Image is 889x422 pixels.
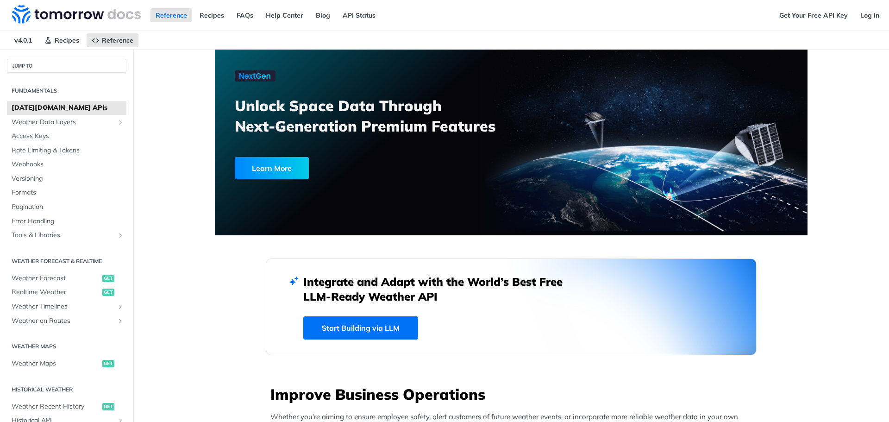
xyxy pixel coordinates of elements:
span: Weather on Routes [12,316,114,326]
a: Get Your Free API Key [774,8,853,22]
a: Tools & LibrariesShow subpages for Tools & Libraries [7,228,126,242]
a: Access Keys [7,129,126,143]
button: Show subpages for Weather Data Layers [117,119,124,126]
a: Realtime Weatherget [7,285,126,299]
h3: Improve Business Operations [270,384,757,404]
img: NextGen [235,70,275,82]
span: Webhooks [12,160,124,169]
button: JUMP TO [7,59,126,73]
a: FAQs [232,8,258,22]
span: Versioning [12,174,124,183]
span: Weather Data Layers [12,118,114,127]
a: Formats [7,186,126,200]
button: Show subpages for Weather Timelines [117,303,124,310]
h2: Historical Weather [7,385,126,394]
span: get [102,289,114,296]
a: Help Center [261,8,308,22]
span: Realtime Weather [12,288,100,297]
a: Webhooks [7,157,126,171]
span: Reference [102,36,133,44]
a: Error Handling [7,214,126,228]
span: Error Handling [12,217,124,226]
a: Recipes [194,8,229,22]
span: Weather Timelines [12,302,114,311]
a: Weather Forecastget [7,271,126,285]
span: get [102,403,114,410]
span: Weather Forecast [12,274,100,283]
span: [DATE][DOMAIN_NAME] APIs [12,103,124,113]
a: Weather Data LayersShow subpages for Weather Data Layers [7,115,126,129]
a: Rate Limiting & Tokens [7,144,126,157]
a: Pagination [7,200,126,214]
a: Log In [855,8,884,22]
a: Start Building via LLM [303,316,418,340]
h2: Integrate and Adapt with the World’s Best Free LLM-Ready Weather API [303,274,576,304]
a: Reference [87,33,138,47]
span: Access Keys [12,132,124,141]
span: Tools & Libraries [12,231,114,240]
a: [DATE][DOMAIN_NAME] APIs [7,101,126,115]
span: get [102,360,114,367]
span: Recipes [55,36,79,44]
img: Tomorrow.io Weather API Docs [12,5,141,24]
span: Formats [12,188,124,197]
h2: Fundamentals [7,87,126,95]
a: Learn More [235,157,464,179]
a: Versioning [7,172,126,186]
a: Weather Mapsget [7,357,126,371]
a: Weather TimelinesShow subpages for Weather Timelines [7,300,126,314]
span: Weather Recent History [12,402,100,411]
h2: Weather Maps [7,342,126,351]
button: Show subpages for Weather on Routes [117,317,124,325]
span: Weather Maps [12,359,100,368]
a: API Status [338,8,381,22]
a: Recipes [39,33,84,47]
span: v4.0.1 [9,33,37,47]
span: Rate Limiting & Tokens [12,146,124,155]
a: Weather Recent Historyget [7,400,126,414]
a: Reference [150,8,192,22]
div: Learn More [235,157,309,179]
span: get [102,275,114,282]
a: Blog [311,8,335,22]
h3: Unlock Space Data Through Next-Generation Premium Features [235,95,521,136]
a: Weather on RoutesShow subpages for Weather on Routes [7,314,126,328]
button: Show subpages for Tools & Libraries [117,232,124,239]
span: Pagination [12,202,124,212]
h2: Weather Forecast & realtime [7,257,126,265]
